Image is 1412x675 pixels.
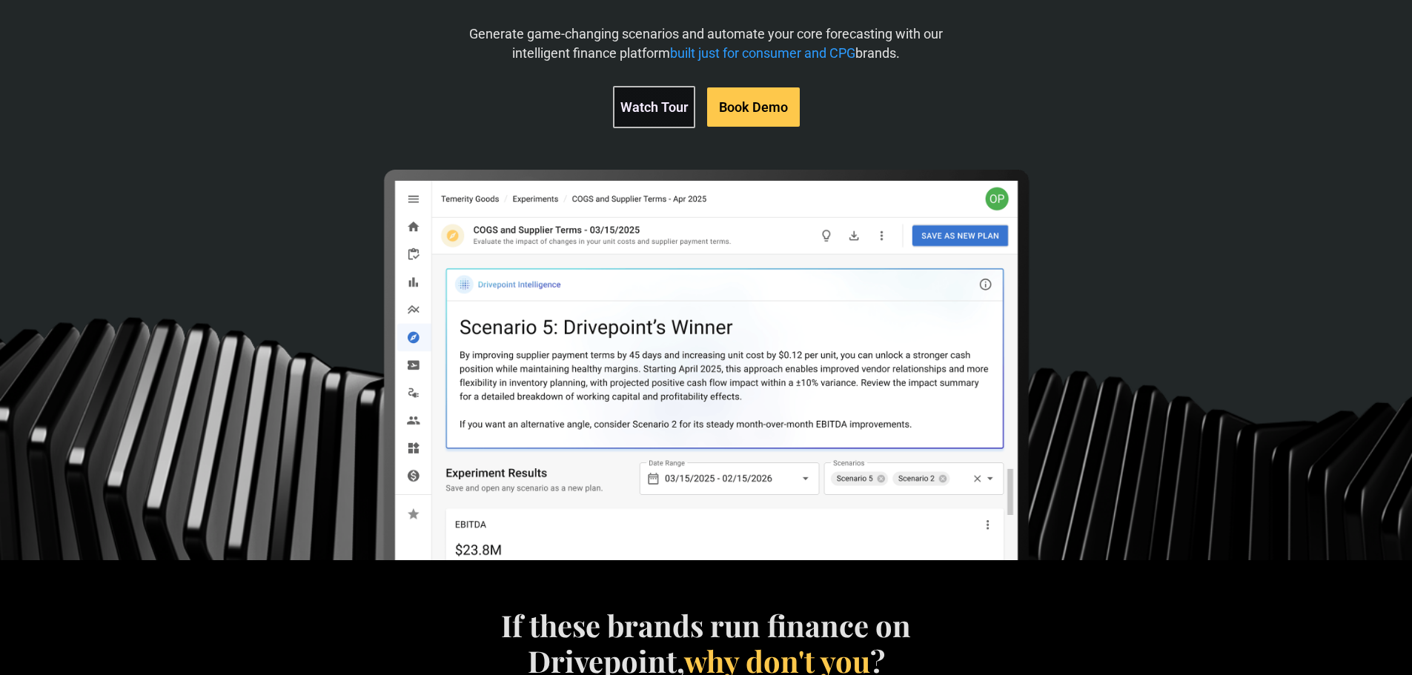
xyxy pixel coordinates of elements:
span: built just for consumer and CPG [670,45,855,61]
a: Book Demo [707,87,800,127]
a: Watch Tour [613,86,695,128]
p: Generate game-changing scenarios and automate your core forecasting with our intelligent finance ... [463,24,949,61]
